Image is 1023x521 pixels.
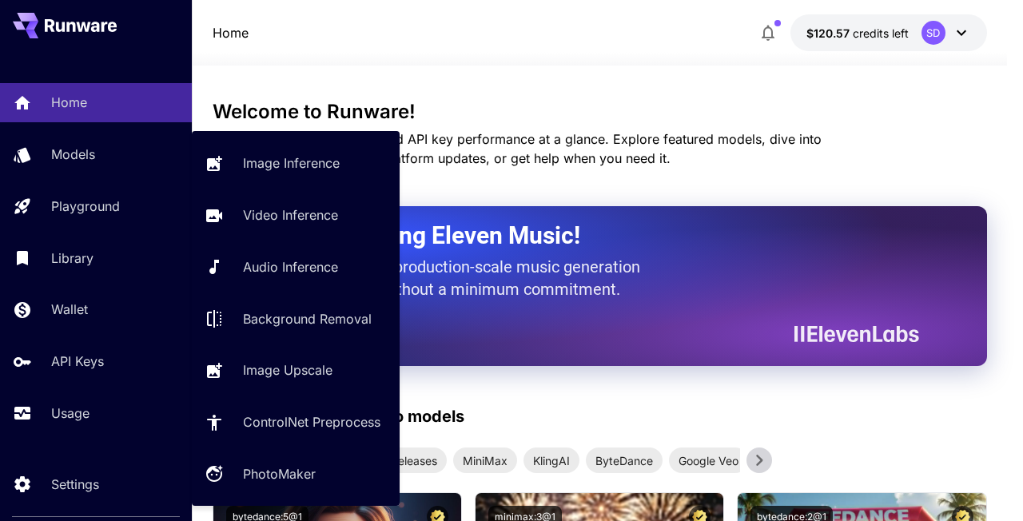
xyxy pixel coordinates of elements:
[243,257,338,276] p: Audio Inference
[192,248,400,287] a: Audio Inference
[192,455,400,494] a: PhotoMaker
[51,475,99,494] p: Settings
[51,300,88,319] p: Wallet
[51,145,95,164] p: Models
[453,452,517,469] span: MiniMax
[51,352,104,371] p: API Keys
[586,452,663,469] span: ByteDance
[921,21,945,45] div: SD
[853,26,909,40] span: credits left
[357,452,447,469] span: New releases
[243,360,332,380] p: Image Upscale
[51,93,87,112] p: Home
[192,144,400,183] a: Image Inference
[243,412,380,432] p: ControlNet Preprocess
[213,101,987,123] h3: Welcome to Runware!
[669,452,748,469] span: Google Veo
[192,351,400,390] a: Image Upscale
[192,299,400,338] a: Background Removal
[213,131,822,166] span: Check out your usage stats and API key performance at a glance. Explore featured models, dive int...
[806,26,853,40] span: $120.57
[253,256,652,300] p: The only way to get production-scale music generation from Eleven Labs without a minimum commitment.
[523,452,579,469] span: KlingAI
[51,197,120,216] p: Playground
[806,25,909,42] div: $120.57364
[243,153,340,173] p: Image Inference
[213,23,249,42] nav: breadcrumb
[192,196,400,235] a: Video Inference
[243,309,372,328] p: Background Removal
[213,23,249,42] p: Home
[243,464,316,483] p: PhotoMaker
[51,249,94,268] p: Library
[253,221,907,251] h2: Now Supporting Eleven Music!
[243,205,338,225] p: Video Inference
[790,14,987,51] button: $120.57364
[51,404,90,423] p: Usage
[192,403,400,442] a: ControlNet Preprocess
